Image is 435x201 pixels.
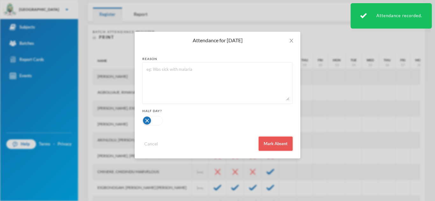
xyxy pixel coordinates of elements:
[142,57,293,61] div: reason
[282,32,300,50] button: Close
[351,3,432,29] div: Attendance recorded.
[142,140,160,147] button: Cancel
[142,37,293,44] div: Attendance for [DATE]
[289,38,294,43] i: icon: close
[259,137,293,151] button: Mark Absent
[142,109,293,113] div: Half Day?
